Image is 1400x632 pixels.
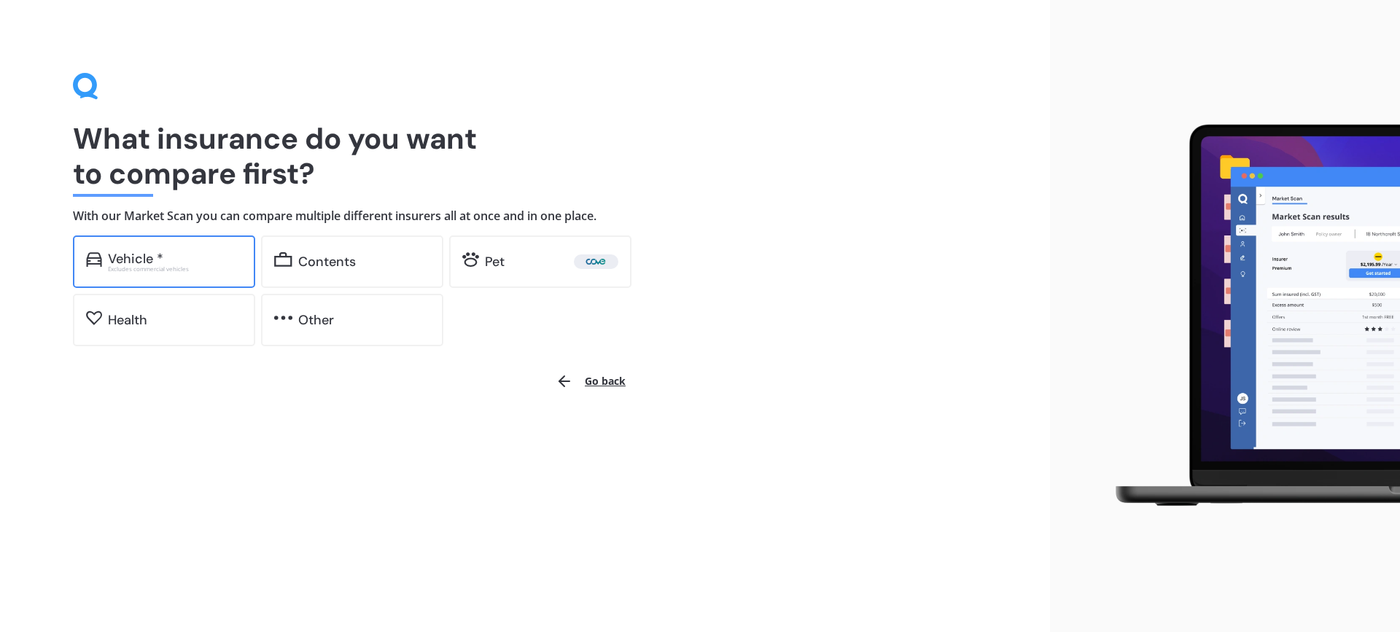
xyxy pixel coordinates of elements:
[73,208,977,224] h4: With our Market Scan you can compare multiple different insurers all at once and in one place.
[1094,116,1400,517] img: laptop.webp
[73,121,977,191] h1: What insurance do you want to compare first?
[298,313,334,327] div: Other
[86,252,102,267] img: car.f15378c7a67c060ca3f3.svg
[449,235,631,288] a: Pet
[108,251,163,266] div: Vehicle *
[108,313,147,327] div: Health
[86,311,102,325] img: health.62746f8bd298b648b488.svg
[108,266,242,272] div: Excludes commercial vehicles
[274,252,292,267] img: content.01f40a52572271636b6f.svg
[547,364,634,399] button: Go back
[577,254,615,269] img: Cove.webp
[485,254,505,269] div: Pet
[298,254,356,269] div: Contents
[274,311,292,325] img: other.81dba5aafe580aa69f38.svg
[462,252,479,267] img: pet.71f96884985775575a0d.svg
